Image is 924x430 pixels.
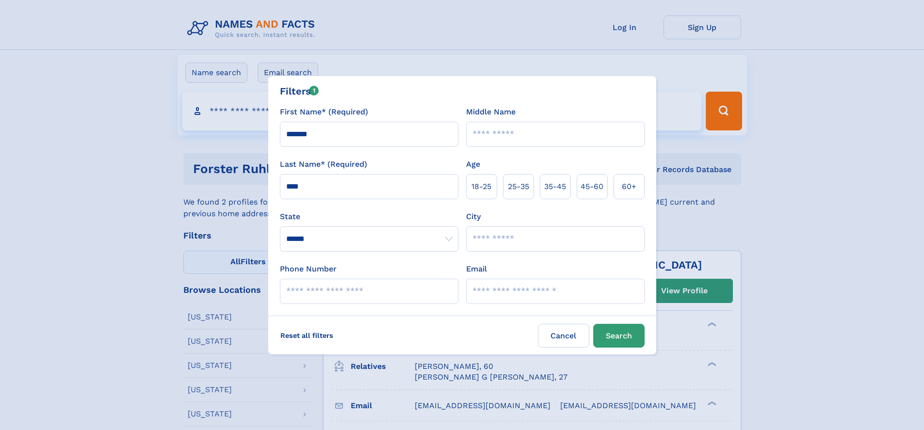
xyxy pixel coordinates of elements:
[466,106,516,118] label: Middle Name
[622,181,636,192] span: 60+
[593,324,645,348] button: Search
[471,181,491,192] span: 18‑25
[280,159,367,170] label: Last Name* (Required)
[280,84,319,98] div: Filters
[508,181,529,192] span: 25‑35
[581,181,603,192] span: 45‑60
[466,263,487,275] label: Email
[280,211,458,223] label: State
[466,211,481,223] label: City
[466,159,480,170] label: Age
[274,324,340,347] label: Reset all filters
[544,181,566,192] span: 35‑45
[280,106,368,118] label: First Name* (Required)
[280,263,337,275] label: Phone Number
[538,324,589,348] label: Cancel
